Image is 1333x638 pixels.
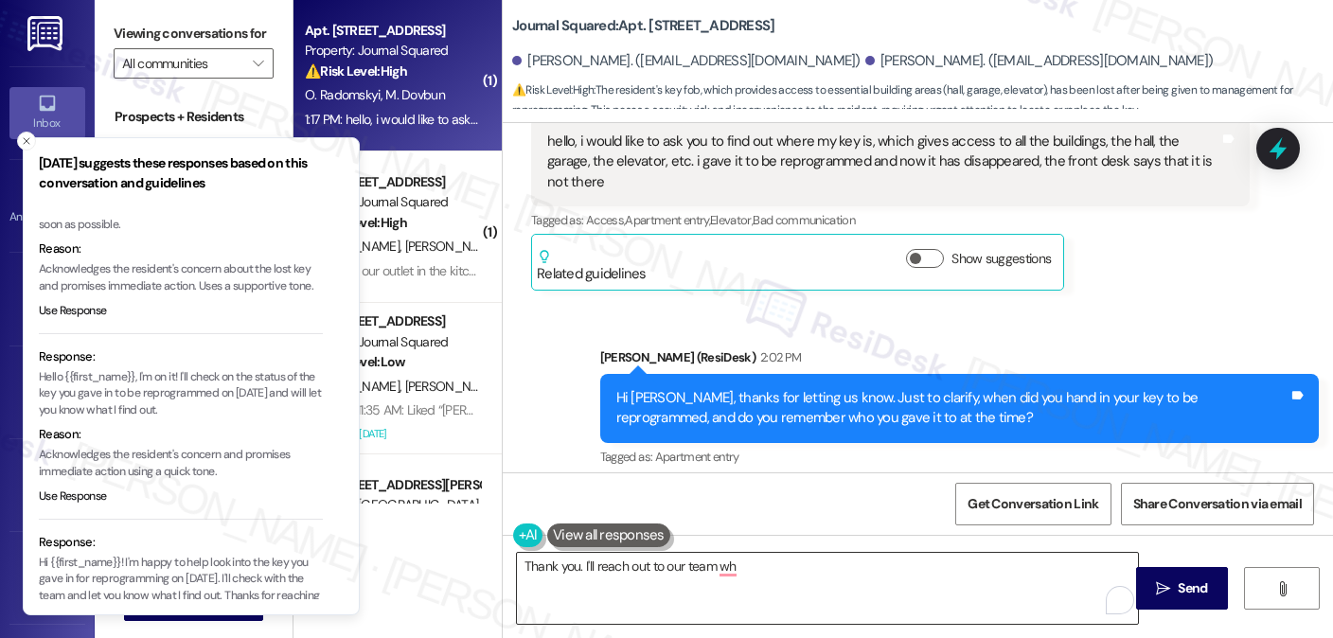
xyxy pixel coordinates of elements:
[955,483,1111,525] button: Get Conversation Link
[9,274,85,325] a: Site Visit •
[17,132,36,151] button: Close toast
[512,80,1333,121] span: : The resident's key fob, which provides access to essential building areas (hall, garage, elevat...
[305,62,407,80] strong: ⚠️ Risk Level: High
[1178,578,1207,598] span: Send
[305,192,480,212] div: Property: Journal Squared
[39,347,323,366] div: Response:
[305,353,405,370] strong: 💡 Risk Level: Low
[39,533,323,552] div: Response:
[39,425,323,444] div: Reason:
[951,249,1051,269] label: Show suggestions
[600,347,1319,374] div: [PERSON_NAME] (ResiDesk)
[616,388,1289,429] div: Hi [PERSON_NAME], thanks for letting us know. Just to clarify, when did you hand in your key to b...
[586,212,625,228] span: Access ,
[537,249,647,284] div: Related guidelines
[9,366,85,417] a: Insights •
[39,488,107,505] button: Use Response
[753,212,855,228] span: Bad communication
[1136,567,1228,610] button: Send
[385,86,445,103] span: M. Dovbun
[547,132,1219,192] div: hello, i would like to ask you to find out where my key is, which gives access to all the buildin...
[1275,581,1289,596] i: 
[253,56,263,71] i: 
[405,378,506,395] span: [PERSON_NAME]
[1156,581,1170,596] i: 
[305,475,480,495] div: Apt. [STREET_ADDRESS][PERSON_NAME]
[9,87,85,138] a: Inbox
[517,553,1138,624] textarea: To enrich screen reader interactions, please activate Accessibility in Grammarly extension settings
[9,459,85,510] a: Buildings
[39,555,323,621] p: Hi {{first_name}}! I'm happy to help look into the key you gave in for reprogramming on [DATE]. I...
[1133,494,1302,514] span: Share Conversation via email
[710,212,753,228] span: Elevator ,
[27,16,66,51] img: ResiDesk Logo
[305,495,480,515] div: Property: [GEOGRAPHIC_DATA]
[39,261,323,294] p: Acknowledges the resident's concern about the lost key and promises immediate action. Uses a supp...
[865,51,1214,71] div: [PERSON_NAME]. ([EMAIL_ADDRESS][DOMAIN_NAME])
[625,212,710,228] span: Apartment entry ,
[305,311,480,331] div: Apt. [STREET_ADDRESS]
[531,206,1250,234] div: Tagged as:
[122,48,243,79] input: All communities
[655,449,739,465] span: Apartment entry
[39,303,107,320] button: Use Response
[303,422,482,446] div: Archived on [DATE]
[1121,483,1314,525] button: Share Conversation via email
[39,447,323,480] p: Acknowledges the resident's concern and promises immediate action using a quick tone.
[39,153,323,193] h3: [DATE] suggests these responses based on this conversation and guidelines
[755,347,801,367] div: 2:02 PM
[39,239,323,258] div: Reason:
[114,19,274,48] label: Viewing conversations for
[305,41,480,61] div: Property: Journal Squared
[305,332,480,352] div: Property: Journal Squared
[405,238,500,255] span: [PERSON_NAME]
[512,82,594,97] strong: ⚠️ Risk Level: High
[39,369,323,419] p: Hello {{first_name}}, I'm on it! I'll check on the status of the key you gave in to be reprogramm...
[600,443,1319,470] div: Tagged as:
[9,553,85,604] a: Leads
[305,21,480,41] div: Apt. [STREET_ADDRESS]
[512,16,774,36] b: Journal Squared: Apt. [STREET_ADDRESS]
[305,172,480,192] div: Apt. [STREET_ADDRESS]
[512,51,861,71] div: [PERSON_NAME]. ([EMAIL_ADDRESS][DOMAIN_NAME])
[968,494,1098,514] span: Get Conversation Link
[305,86,385,103] span: O. Radomskyi
[95,107,293,127] div: Prospects + Residents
